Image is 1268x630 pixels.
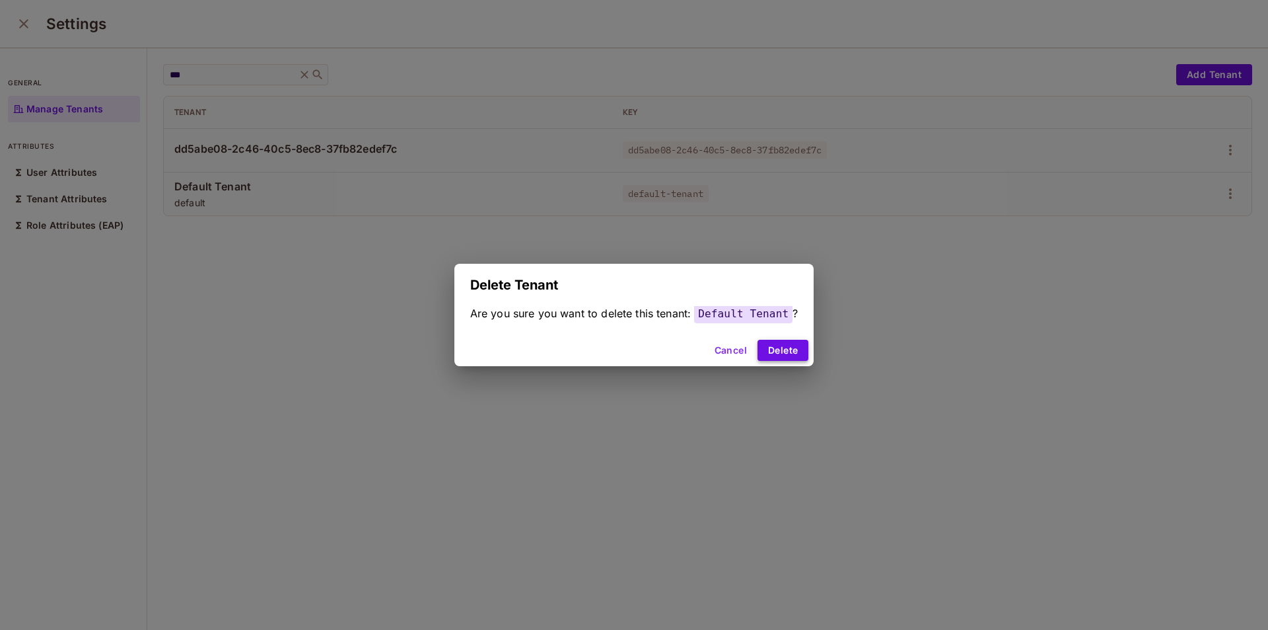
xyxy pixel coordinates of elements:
[470,307,691,320] span: Are you sure you want to delete this tenant:
[709,340,752,361] button: Cancel
[454,264,814,306] h2: Delete Tenant
[757,340,808,361] button: Delete
[694,304,792,323] span: Default Tenant
[470,306,798,321] div: ?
